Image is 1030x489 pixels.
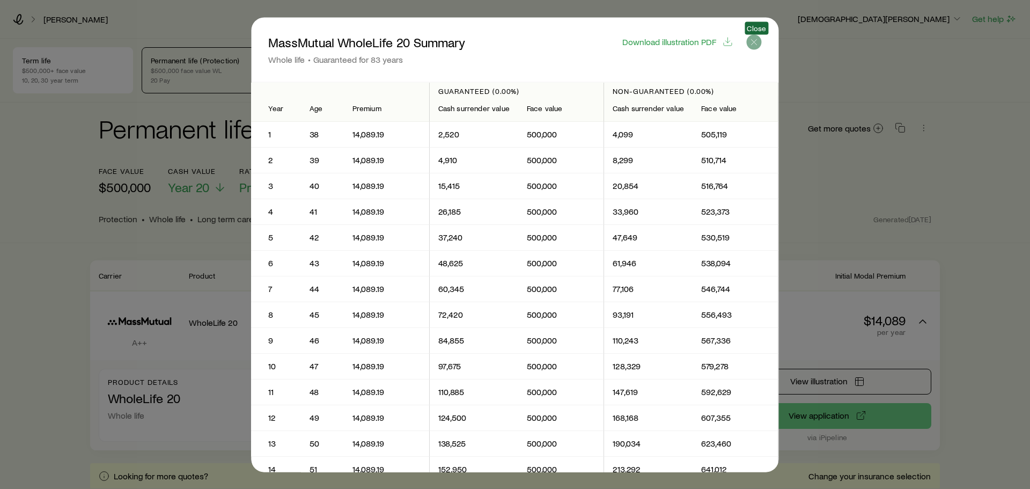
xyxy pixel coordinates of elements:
p: 530,519 [702,232,770,243]
p: 8,299 [613,155,684,165]
p: 46 [310,335,335,346]
p: 500,000 [527,180,595,191]
div: Year [268,104,284,113]
p: 44 [310,283,335,294]
p: 14,089.19 [352,335,421,346]
button: Download illustration PDF [622,35,734,48]
p: 213,292 [613,464,684,475]
p: 48 [310,386,335,397]
p: 500,000 [527,361,595,371]
div: Face value [527,104,595,113]
p: 93,191 [613,309,684,320]
p: 500,000 [527,129,595,140]
p: 41 [310,206,335,217]
p: 138,525 [438,438,510,449]
p: 623,460 [702,438,770,449]
p: 4 [268,206,284,217]
p: 190,034 [613,438,684,449]
p: 500,000 [527,464,595,475]
p: 11 [268,386,284,397]
p: 47,649 [613,232,684,243]
p: 641,012 [702,464,770,475]
p: 14,089.19 [352,309,421,320]
p: 500,000 [527,232,595,243]
p: 110,243 [613,335,684,346]
p: 15,415 [438,180,510,191]
div: Premium [352,104,421,113]
p: 556,493 [702,309,770,320]
p: 40 [310,180,335,191]
p: 49 [310,412,335,423]
p: 14,089.19 [352,438,421,449]
p: 546,744 [702,283,770,294]
p: 14,089.19 [352,129,421,140]
p: 505,119 [702,129,770,140]
p: 77,106 [613,283,684,294]
span: Download illustration PDF [622,37,716,46]
div: Cash surrender value [438,104,510,113]
p: 4,910 [438,155,510,165]
p: 500,000 [527,283,595,294]
p: 14,089.19 [352,180,421,191]
p: 516,764 [702,180,770,191]
p: 579,278 [702,361,770,371]
p: Non-guaranteed (0.00%) [613,86,769,95]
p: 538,094 [702,258,770,268]
p: 45 [310,309,335,320]
div: Cash surrender value [613,104,684,113]
p: 592,629 [702,386,770,397]
p: 97,675 [438,361,510,371]
p: 5 [268,232,284,243]
p: 500,000 [527,386,595,397]
p: 607,355 [702,412,770,423]
p: 14,089.19 [352,232,421,243]
p: 168,168 [613,412,684,423]
p: 3 [268,180,284,191]
p: 51 [310,464,335,475]
p: 48,625 [438,258,510,268]
p: MassMutual WholeLife 20 Summary [268,34,465,49]
p: 38 [310,129,335,140]
p: 12 [268,412,284,423]
p: 26,185 [438,206,510,217]
p: Guaranteed (0.00%) [438,86,595,95]
p: 39 [310,155,335,165]
p: 147,619 [613,386,684,397]
p: 152,950 [438,464,510,475]
p: 6 [268,258,284,268]
p: 14,089.19 [352,155,421,165]
p: 4,099 [613,129,684,140]
p: 500,000 [527,206,595,217]
p: 14,089.19 [352,464,421,475]
p: 43 [310,258,335,268]
p: 9 [268,335,284,346]
div: Face value [702,104,770,113]
p: 500,000 [527,309,595,320]
p: 14,089.19 [352,283,421,294]
p: 124,500 [438,412,510,423]
p: 500,000 [527,412,595,423]
p: Whole life Guaranteed for 83 years [268,54,465,64]
p: 37,240 [438,232,510,243]
p: 500,000 [527,155,595,165]
p: 14 [268,464,284,475]
p: 500,000 [527,335,595,346]
p: 60,345 [438,283,510,294]
p: 510,714 [702,155,770,165]
p: 72,420 [438,309,510,320]
p: 8 [268,309,284,320]
p: 33,960 [613,206,684,217]
p: 567,336 [702,335,770,346]
p: 2 [268,155,284,165]
p: 13 [268,438,284,449]
p: 14,089.19 [352,258,421,268]
p: 14,089.19 [352,361,421,371]
p: 523,373 [702,206,770,217]
p: 500,000 [527,438,595,449]
p: 500,000 [527,258,595,268]
span: Close [747,24,766,32]
p: 20,854 [613,180,684,191]
p: 10 [268,361,284,371]
p: 2,520 [438,129,510,140]
p: 61,946 [613,258,684,268]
